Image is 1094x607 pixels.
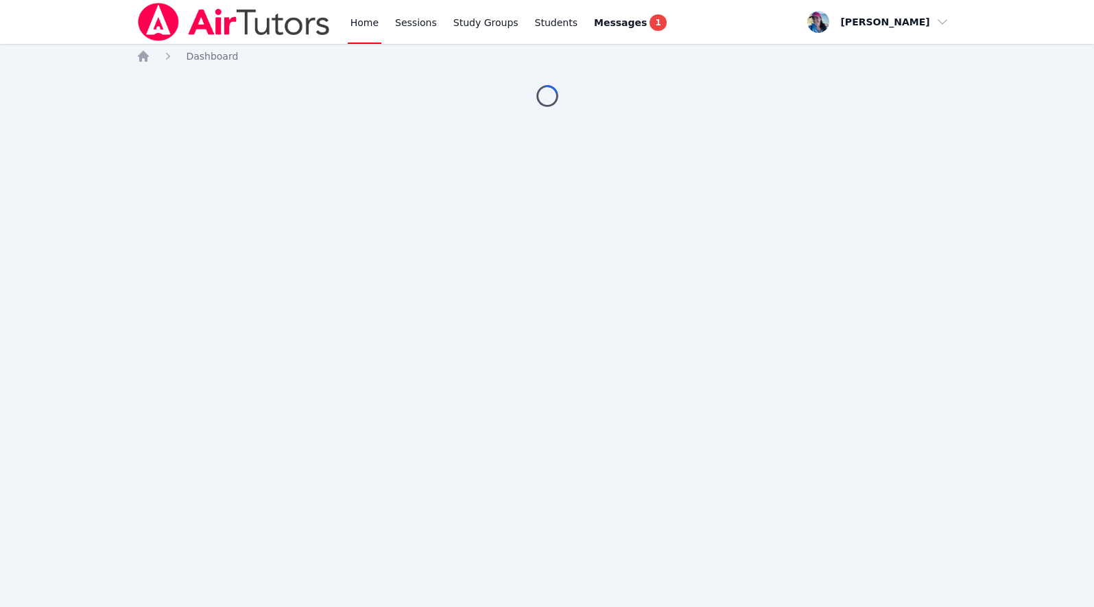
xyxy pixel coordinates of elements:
[136,49,957,63] nav: Breadcrumb
[594,16,647,29] span: Messages
[186,51,238,62] span: Dashboard
[186,49,238,63] a: Dashboard
[650,14,666,31] span: 1
[136,3,331,41] img: Air Tutors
